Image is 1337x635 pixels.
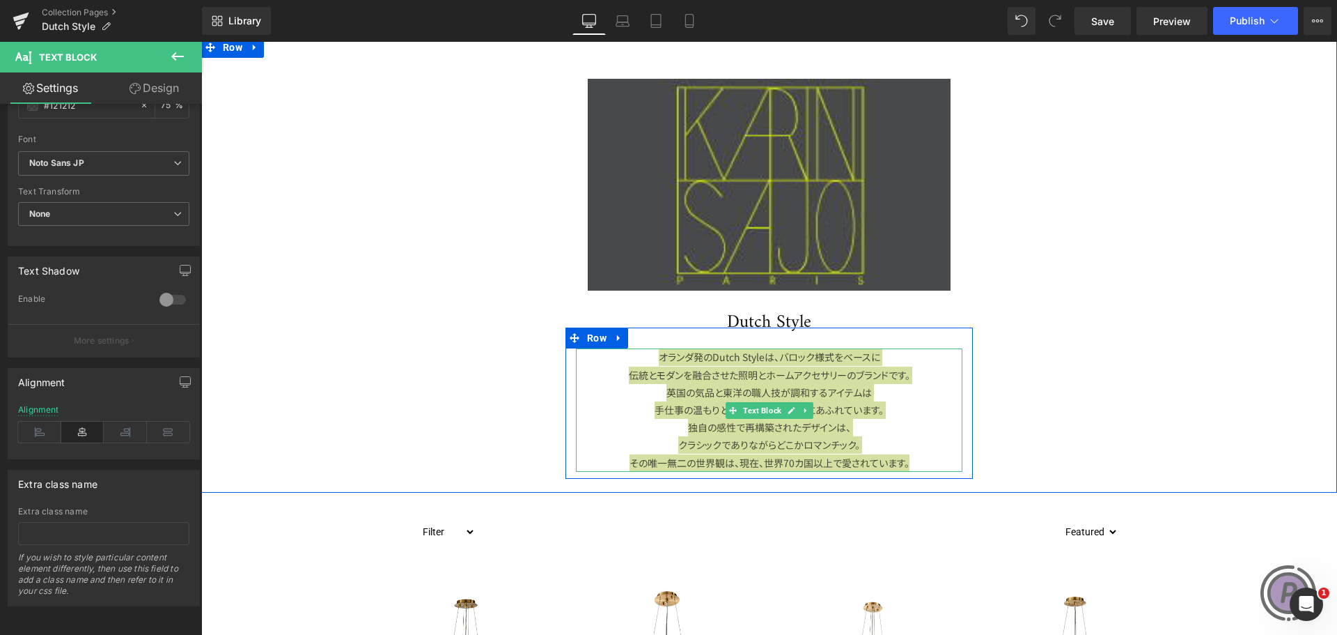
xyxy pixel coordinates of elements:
[375,395,761,412] p: クラシックでありながらどこかロマンチック。
[18,293,146,308] div: Enable
[1318,588,1329,599] span: 1
[42,7,202,18] a: Collection Pages
[155,93,189,118] div: %
[228,15,261,27] span: Library
[18,135,189,144] div: Font
[44,98,133,113] input: Color
[1136,7,1207,35] a: Preview
[375,413,761,430] p: その唯一無二の世界観は、現在、世界70カ国以上で愛されています。
[18,257,79,277] div: Text Shadow
[161,277,976,286] h1: Dutch Style
[29,208,51,219] b: None
[1213,7,1298,35] button: Publish
[29,158,84,169] i: Noto Sans JP
[18,369,65,388] div: Alignment
[18,552,189,606] div: If you wish to style particular content element differently, then use this field to add a class n...
[673,7,706,35] a: Mobile
[375,307,761,324] p: オランダ発のDutch Styleは、バロック様式をベースに
[18,187,189,197] div: Text Transform
[409,286,427,307] a: Expand / Collapse
[39,52,97,63] span: Text Block
[606,7,639,35] a: Laptop
[1230,15,1265,26] span: Publish
[104,72,205,104] a: Design
[1290,588,1323,621] iframe: Intercom live chat
[42,21,95,32] span: Dutch Style
[382,286,409,307] span: Row
[8,324,199,357] button: More settings
[572,7,606,35] a: Desktop
[639,7,673,35] a: Tablet
[1304,7,1331,35] button: More
[597,360,612,377] a: Expand / Collapse
[18,470,97,490] div: Extra class name
[202,7,271,35] a: New Library
[375,377,761,395] p: 独自の感性で再構築されたデザインは、
[375,360,761,377] p: 手仕事の温もりと、洗練された美しさにあふれています。
[1091,14,1114,29] span: Save
[539,360,583,377] span: Text Block
[375,342,761,360] p: 英国の気品と東洋の職人技が調和するアイテムは
[375,325,761,342] p: 伝統とモダンを融合させた照明とホームアクセサリーのブランドです。
[1153,14,1191,29] span: Preview
[1041,7,1069,35] button: Redo
[18,507,189,517] div: Extra class name
[1008,7,1035,35] button: Undo
[74,335,130,347] p: More settings
[18,405,59,415] div: Alignment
